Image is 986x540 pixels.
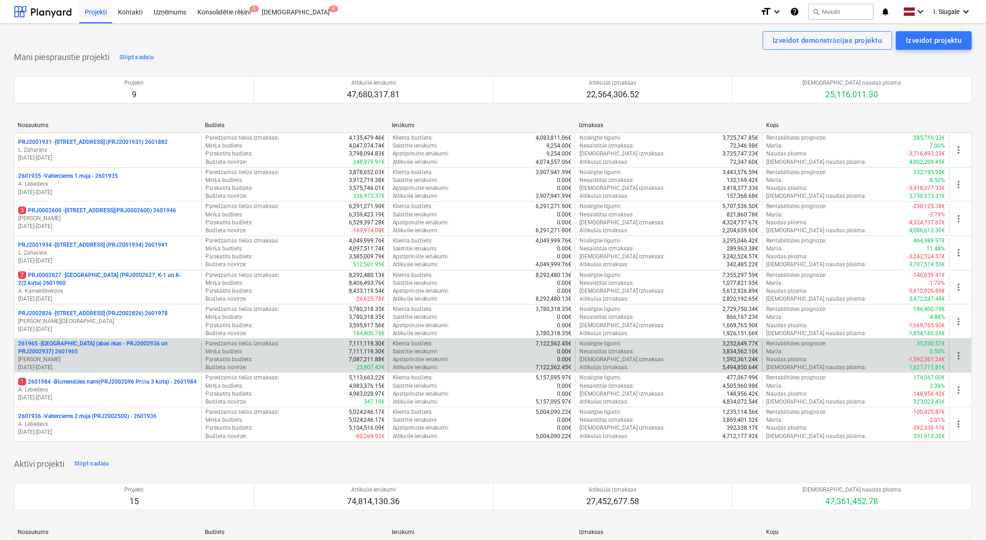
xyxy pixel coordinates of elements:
p: 3,878,652.03€ [349,169,385,176]
p: 3,780,318.35€ [349,305,385,313]
div: 3PRJ0002600 -[STREET_ADDRESS](PRJ0002600) 2601946[PERSON_NAME][DATE]-[DATE] [18,207,197,230]
p: Atlikušās izmaksas [586,79,639,87]
p: Naudas plūsma : [767,150,808,158]
button: Slēpt sadaļu [117,50,156,65]
p: [DATE] - [DATE] [18,154,197,162]
div: Ienākumi [392,122,572,129]
p: 332,195.98€ [914,169,945,176]
button: Izveidot projektu [896,31,972,50]
p: Noslēgtie līgumi : [579,340,622,348]
p: 3,798,094.83€ [349,150,385,158]
p: 4,135,479.46€ [349,134,385,142]
p: 3,780,318.35€ [349,313,385,321]
span: more_vert [953,213,965,224]
p: [DEMOGRAPHIC_DATA] izmaksas : [579,287,665,295]
p: 72,347.60€ [730,158,759,166]
div: 7PRJ0002627 -[GEOGRAPHIC_DATA] (PRJ0002627, K-1 un K-2(2.kārta) 2601960A. Kamerdinerovs[DATE]-[DATE] [18,271,197,304]
p: Mani piespraustie projekti [14,52,109,63]
p: Rentabilitātes prognoze : [767,169,827,176]
p: -3,242,524.57€ [908,253,945,261]
button: Slēpt sadaļu [72,457,111,472]
p: 7,111,119.30€ [349,340,385,348]
p: Atlikušās izmaksas : [579,227,628,235]
p: Budžeta novirze : [205,295,246,303]
p: 6,291,271.90€ [536,227,571,235]
p: 2601935 - Valterciems 1.māja - 2601935 [18,172,118,180]
p: 8.50% [930,176,945,184]
p: 6,529,397.28€ [349,219,385,227]
p: Klienta budžets : [393,340,433,348]
p: Mērķa budžets : [205,211,243,219]
p: 35,350.57€ [917,340,945,348]
p: 9,254.00€ [546,150,571,158]
p: 157,368.68€ [727,192,759,200]
div: PRJ2001931 -[STREET_ADDRESS] (PRJ2001931) 2601882L. Zaharāns[DATE]-[DATE] [18,138,197,162]
p: Budžeta novirze : [205,227,246,235]
p: 5,472,287.48€ [910,295,945,303]
p: 132,169.42€ [727,176,759,184]
p: 248,979.91€ [353,158,385,166]
p: Pārskatīts budžets : [205,150,253,158]
p: 1,854,166.69€ [910,330,945,337]
p: 0.00€ [557,279,571,287]
p: Paredzamās tiešās izmaksas : [205,134,279,142]
i: notifications [881,6,891,17]
p: Pārskatīts budžets : [205,322,253,330]
p: Noslēgtie līgumi : [579,134,622,142]
p: -3,716,493.23€ [908,150,945,158]
p: 0.00€ [557,219,571,227]
p: [DATE] - [DATE] [18,428,197,436]
div: Budžets [205,122,385,129]
p: PRJ2002826 - [STREET_ADDRESS] (PRJ2002826) 2601978 [18,310,168,317]
p: 7,355,297.59€ [723,271,759,279]
span: more_vert [953,385,965,396]
p: Klienta budžets : [393,169,433,176]
p: 2,820,192.65€ [723,295,759,303]
p: -26,625.78€ [355,295,385,303]
p: 8,292,480.13€ [349,271,385,279]
div: Slēpt sadaļu [74,459,109,469]
p: 342,485.22€ [727,261,759,269]
p: 866,167.23€ [727,313,759,321]
p: 1,669,765.90€ [723,322,759,330]
div: 12601984 -Blūmendāles nami(PRJ2002096 Prūšu 3 kārta) - 2601984A. Lebedevs[DATE]-[DATE] [18,378,197,402]
p: 3,443,576.59€ [723,169,759,176]
p: 4,049,999.76€ [349,237,385,245]
iframe: Chat Widget [939,495,986,540]
p: 6,359,423.19€ [349,211,385,219]
div: 2601936 -Valterciems 2.māja (PRJ2002500) - 2601936A. Lebedevs[DATE]-[DATE] [18,412,197,436]
span: search [813,8,820,15]
p: Naudas plūsma : [767,322,808,330]
p: Paredzamās tiešās izmaksas : [205,271,279,279]
p: 3,585,009.79€ [349,253,385,261]
p: Apstiprinātie ienākumi : [393,184,449,192]
p: Apstiprinātie ienākumi : [393,356,449,364]
button: Meklēt [809,4,874,20]
span: more_vert [953,247,965,258]
i: keyboard_arrow_down [961,6,972,17]
p: Rentabilitātes prognoze : [767,271,827,279]
p: 3,725,747.85€ [723,134,759,142]
p: 3,707,514.53€ [910,261,945,269]
span: more_vert [953,179,965,190]
p: Naudas plūsma : [767,253,808,261]
p: A. Lebedevs [18,386,197,394]
span: 4 [329,6,338,12]
p: Pārskatīts budžets : [205,253,253,261]
p: 512,501.95€ [353,261,385,269]
p: -1.70% [929,279,945,287]
p: L. Zaharāns [18,146,197,154]
p: [PERSON_NAME][GEOGRAPHIC_DATA] [18,317,197,325]
p: Budžeta novirze : [205,158,246,166]
p: Mērķa budžets : [205,313,243,321]
p: Klienta budžets : [393,237,433,245]
button: Izveidot demonstrācijas projektu [763,31,892,50]
p: Apstiprinātie ienākumi : [393,322,449,330]
p: [DEMOGRAPHIC_DATA] naudas plūsma [803,79,902,87]
p: 1,926,151.66€ [723,330,759,337]
p: 4,097,511.74€ [349,245,385,253]
div: PRJ2001934 -[STREET_ADDRESS] (PRJ2001934) 2601941L. Zaharāns[DATE]-[DATE] [18,241,197,265]
p: [DEMOGRAPHIC_DATA] izmaksas : [579,356,665,364]
p: Marža : [767,348,783,356]
p: [PERSON_NAME] [18,356,197,364]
